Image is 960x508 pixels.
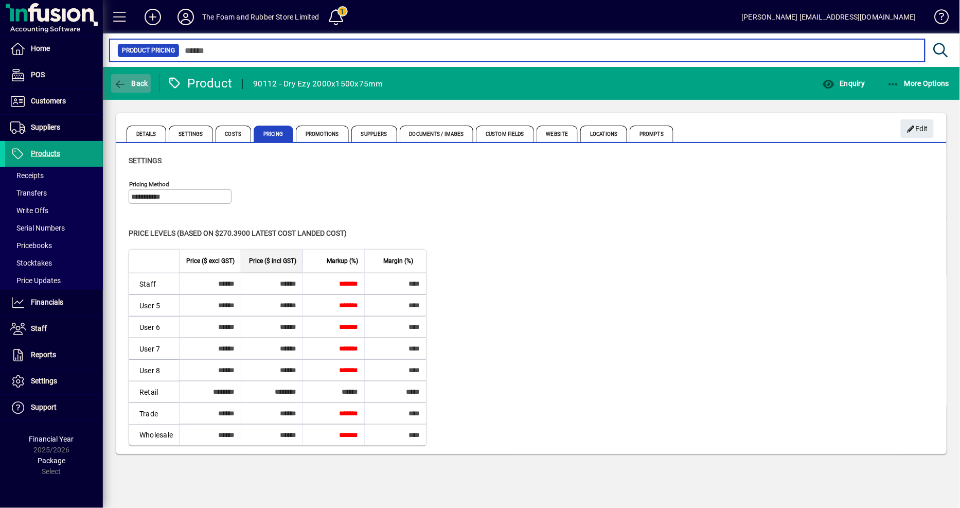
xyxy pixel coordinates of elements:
[10,224,65,232] span: Serial Numbers
[5,89,103,114] a: Customers
[383,255,413,267] span: Margin (%)
[31,324,47,332] span: Staff
[31,97,66,105] span: Customers
[129,181,169,188] mat-label: Pricing method
[31,298,63,306] span: Financials
[169,126,213,142] span: Settings
[5,36,103,62] a: Home
[31,403,57,411] span: Support
[820,74,867,93] button: Enquiry
[31,44,50,52] span: Home
[202,9,319,25] div: The Foam and Rubber Store Limited
[10,189,47,197] span: Transfers
[351,126,397,142] span: Suppliers
[129,156,162,165] span: Settings
[580,126,627,142] span: Locations
[129,273,179,294] td: Staff
[5,219,103,237] a: Serial Numbers
[327,255,358,267] span: Markup (%)
[5,62,103,88] a: POS
[5,342,103,368] a: Reports
[5,202,103,219] a: Write Offs
[31,71,45,79] span: POS
[5,395,103,421] a: Support
[5,184,103,202] a: Transfers
[742,9,916,25] div: [PERSON_NAME] [EMAIL_ADDRESS][DOMAIN_NAME]
[38,457,65,465] span: Package
[114,79,148,87] span: Back
[111,74,151,93] button: Back
[129,424,179,445] td: Wholesale
[127,126,166,142] span: Details
[129,381,179,402] td: Retail
[186,255,235,267] span: Price ($ excl GST)
[167,75,233,92] div: Product
[249,255,296,267] span: Price ($ incl GST)
[887,79,950,87] span: More Options
[5,369,103,394] a: Settings
[822,79,865,87] span: Enquiry
[253,76,383,92] div: 90112 - Dry Ezy 2000x1500x75mm
[216,126,252,142] span: Costs
[129,294,179,316] td: User 5
[31,351,56,359] span: Reports
[10,241,52,250] span: Pricebooks
[5,254,103,272] a: Stocktakes
[5,167,103,184] a: Receipts
[129,316,179,338] td: User 6
[630,126,673,142] span: Prompts
[5,272,103,289] a: Price Updates
[103,74,159,93] app-page-header-button: Back
[136,8,169,26] button: Add
[122,45,175,56] span: Product Pricing
[129,402,179,424] td: Trade
[129,359,179,381] td: User 8
[10,276,61,285] span: Price Updates
[884,74,952,93] button: More Options
[296,126,349,142] span: Promotions
[5,237,103,254] a: Pricebooks
[31,149,60,157] span: Products
[400,126,474,142] span: Documents / Images
[537,126,578,142] span: Website
[901,119,934,138] button: Edit
[31,377,57,385] span: Settings
[476,126,534,142] span: Custom Fields
[10,259,52,267] span: Stocktakes
[10,206,48,215] span: Write Offs
[5,115,103,141] a: Suppliers
[5,290,103,316] a: Financials
[129,338,179,359] td: User 7
[31,123,60,131] span: Suppliers
[906,120,929,137] span: Edit
[129,229,347,237] span: Price levels (based on $270.3900 Latest cost landed cost)
[169,8,202,26] button: Profile
[10,171,44,180] span: Receipts
[5,316,103,342] a: Staff
[29,435,74,443] span: Financial Year
[927,2,947,36] a: Knowledge Base
[254,126,293,142] span: Pricing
